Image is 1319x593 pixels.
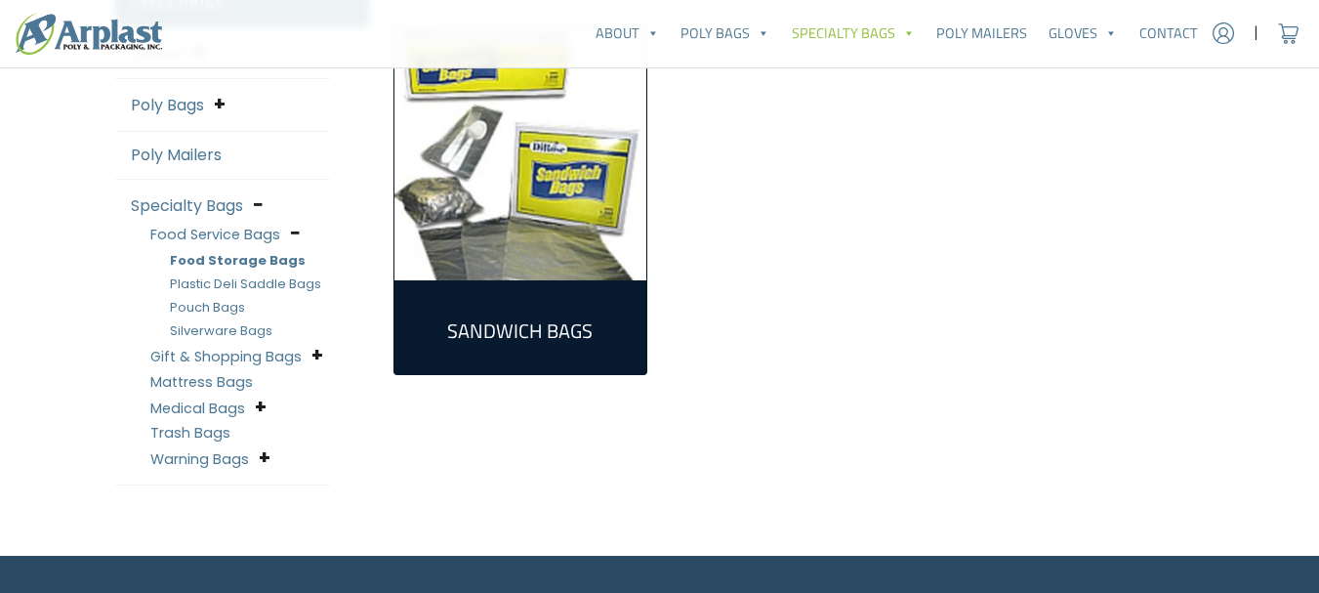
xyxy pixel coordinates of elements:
[150,399,245,418] a: Medical Bags
[131,194,243,217] a: Specialty Bags
[150,372,253,392] a: Mattress Bags
[1254,21,1258,45] span: |
[410,296,632,359] a: Visit product category Sandwich Bags
[16,13,162,55] img: logo
[394,27,647,280] img: Sandwich Bags
[670,14,780,53] a: Poly Bags
[131,144,222,166] a: Poly Mailers
[170,321,272,340] a: Silverware Bags
[170,251,306,270] a: Food Storage Bags
[781,14,926,53] a: Specialty Bags
[150,347,302,366] a: Gift & Shopping Bags
[131,94,204,116] a: Poly Bags
[170,298,245,317] a: Pouch Bags
[1038,14,1128,53] a: Gloves
[150,225,280,244] a: Food Service Bags
[410,319,632,343] h2: Sandwich Bags
[1129,14,1209,53] a: Contact
[394,27,647,280] a: Visit product category Sandwich Bags
[585,14,670,53] a: About
[170,275,321,293] a: Plastic Deli Saddle Bags
[150,423,230,443] a: Trash Bags
[150,449,249,469] a: Warning Bags
[926,14,1038,53] a: Poly Mailers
